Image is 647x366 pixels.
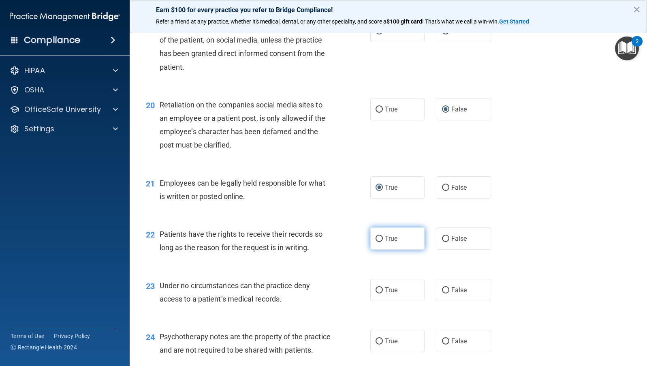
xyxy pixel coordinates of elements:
span: True [385,286,397,294]
span: Under no circumstances can the practice deny access to a patient’s medical records. [160,281,310,303]
span: Employees can be legally held responsible for what is written or posted online. [160,179,325,201]
span: 24 [146,332,155,342]
p: OSHA [24,85,45,95]
div: 2 [636,41,638,52]
input: True [376,107,383,113]
a: Privacy Policy [54,332,90,340]
input: True [376,236,383,242]
button: Open Resource Center, 2 new notifications [615,36,639,60]
span: 23 [146,281,155,291]
a: Get Started [499,18,530,25]
span: 21 [146,179,155,188]
span: False [451,105,467,113]
a: Terms of Use [11,332,44,340]
p: OfficeSafe University [24,105,101,114]
strong: $100 gift card [386,18,422,25]
input: False [442,185,449,191]
input: False [442,236,449,242]
a: Settings [10,124,118,134]
span: ! That's what we call a win-win. [422,18,499,25]
span: True [385,27,397,35]
span: 20 [146,101,155,110]
span: True [385,337,397,345]
span: 22 [146,230,155,240]
a: OSHA [10,85,118,95]
span: False [451,184,467,191]
input: True [376,338,383,345]
span: False [451,27,467,35]
span: Ⓒ Rectangle Health 2024 [11,343,77,351]
input: False [442,287,449,293]
span: Psychotherapy notes are the property of the practice and are not required to be shared with patie... [160,332,331,354]
a: HIPAA [10,66,118,75]
input: True [376,185,383,191]
h4: Compliance [24,34,80,46]
strong: Get Started [499,18,529,25]
span: Retaliation on the companies social media sites to an employee or a patient post, is only allowed... [160,101,325,150]
img: PMB logo [10,9,120,25]
a: OfficeSafe University [10,105,118,114]
span: False [451,337,467,345]
input: False [442,107,449,113]
span: Patients have the rights to receive their records so long as the reason for the request is in wri... [160,230,322,252]
span: False [451,235,467,242]
button: Close [633,3,641,16]
input: True [376,287,383,293]
p: HIPAA [24,66,45,75]
span: Refer a friend at any practice, whether it's medical, dental, or any other speciality, and score a [156,18,386,25]
span: True [385,105,397,113]
span: Do not disclose any patient’s PHI, including images of the patient, on social media, unless the p... [160,22,325,71]
p: Settings [24,124,54,134]
span: False [451,286,467,294]
p: Earn $100 for every practice you refer to Bridge Compliance! [156,6,621,14]
input: False [442,338,449,345]
span: True [385,235,397,242]
span: True [385,184,397,191]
